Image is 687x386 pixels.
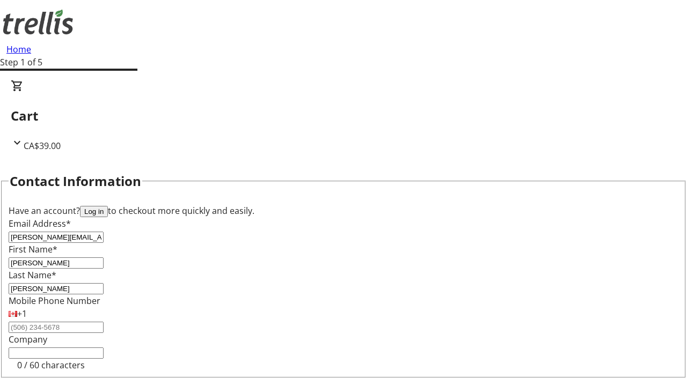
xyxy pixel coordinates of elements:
[80,206,108,217] button: Log in
[9,204,678,217] div: Have an account? to checkout more quickly and easily.
[9,295,100,307] label: Mobile Phone Number
[11,106,676,125] h2: Cart
[17,359,85,371] tr-character-limit: 0 / 60 characters
[9,333,47,345] label: Company
[11,79,676,152] div: CartCA$39.00
[9,269,56,281] label: Last Name*
[10,172,141,191] h2: Contact Information
[24,140,61,152] span: CA$39.00
[9,218,71,229] label: Email Address*
[9,322,104,333] input: (506) 234-5678
[9,243,57,255] label: First Name*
